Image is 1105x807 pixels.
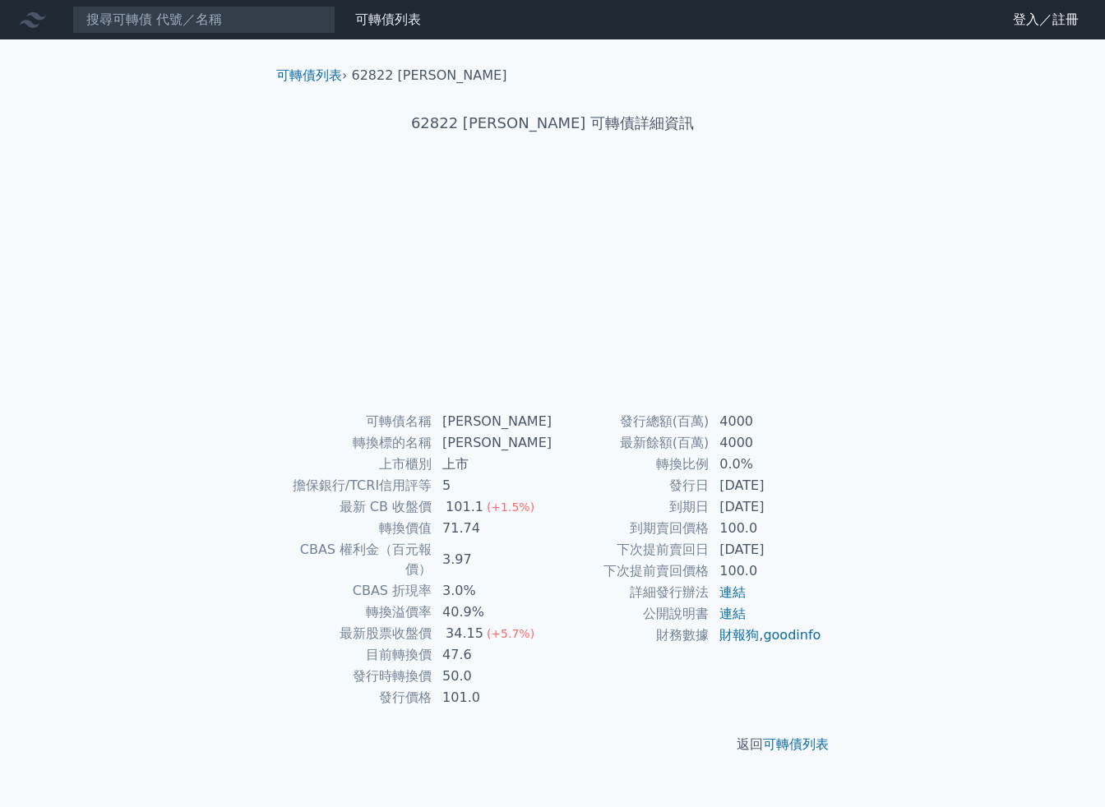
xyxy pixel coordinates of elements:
[432,518,552,539] td: 71.74
[552,411,710,432] td: 發行總額(百萬)
[432,644,552,666] td: 47.6
[763,627,821,643] a: goodinfo
[552,603,710,625] td: 公開說明書
[1000,7,1092,33] a: 登入／註冊
[719,606,746,621] a: 連結
[710,432,822,454] td: 4000
[552,475,710,496] td: 發行日
[552,539,710,560] td: 下次提前賣回日
[552,582,710,603] td: 詳細發行辦法
[283,454,432,475] td: 上市櫃別
[283,644,432,666] td: 目前轉換價
[552,625,710,646] td: 財務數據
[263,112,842,135] h1: 62822 [PERSON_NAME] 可轉債詳細資訊
[442,624,487,643] div: 34.15
[283,475,432,496] td: 擔保銀行/TCRI信用評等
[432,687,552,708] td: 101.0
[283,580,432,602] td: CBAS 折現率
[263,735,842,754] p: 返回
[710,518,822,539] td: 100.0
[552,518,710,539] td: 到期賣回價格
[552,432,710,454] td: 最新餘額(百萬)
[355,12,421,27] a: 可轉債列表
[719,584,746,600] a: 連結
[432,580,552,602] td: 3.0%
[442,497,487,517] div: 101.1
[432,666,552,687] td: 50.0
[283,666,432,687] td: 發行時轉換價
[283,687,432,708] td: 發行價格
[352,66,507,85] li: 62822 [PERSON_NAME]
[432,602,552,623] td: 40.9%
[710,539,822,560] td: [DATE]
[283,411,432,432] td: 可轉債名稱
[763,736,829,752] a: 可轉債列表
[276,67,342,83] a: 可轉債列表
[432,539,552,580] td: 3.97
[283,432,432,454] td: 轉換標的名稱
[432,411,552,432] td: [PERSON_NAME]
[487,627,534,640] span: (+5.7%)
[710,625,822,646] td: ,
[552,560,710,582] td: 下次提前賣回價格
[719,627,759,643] a: 財報狗
[710,475,822,496] td: [DATE]
[432,475,552,496] td: 5
[710,496,822,518] td: [DATE]
[487,500,534,514] span: (+1.5%)
[283,539,432,580] td: CBAS 權利金（百元報價）
[283,602,432,623] td: 轉換溢價率
[710,411,822,432] td: 4000
[552,496,710,518] td: 到期日
[552,454,710,475] td: 轉換比例
[276,66,347,85] li: ›
[710,560,822,582] td: 100.0
[432,454,552,475] td: 上市
[283,496,432,518] td: 最新 CB 收盤價
[283,623,432,644] td: 最新股票收盤價
[283,518,432,539] td: 轉換價值
[432,432,552,454] td: [PERSON_NAME]
[710,454,822,475] td: 0.0%
[72,6,335,34] input: 搜尋可轉債 代號／名稱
